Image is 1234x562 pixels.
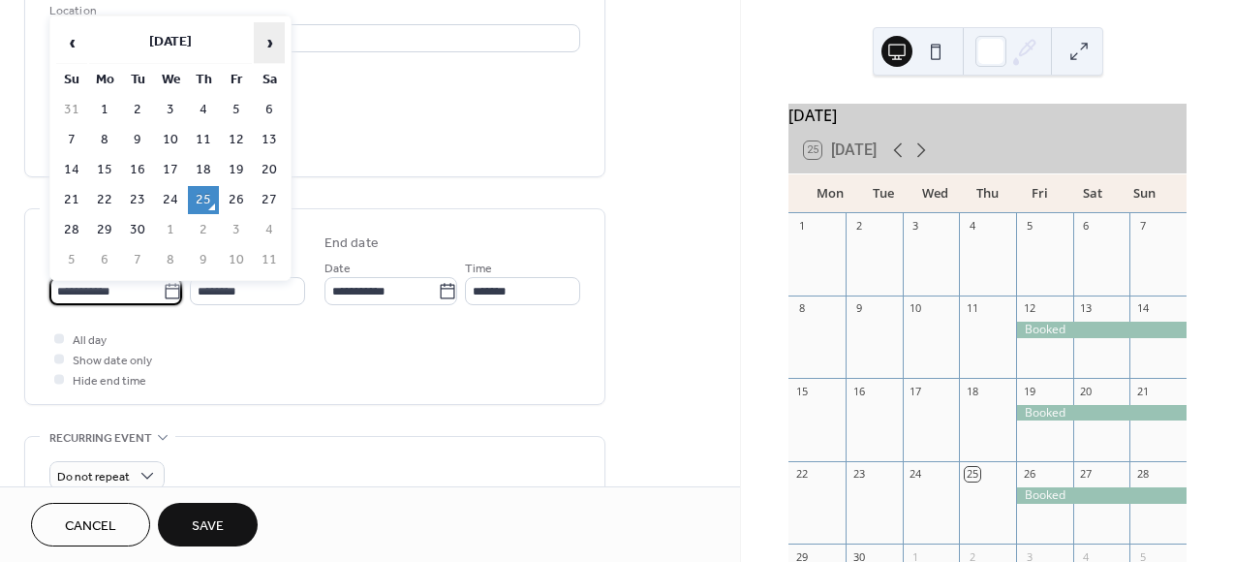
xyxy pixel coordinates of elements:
button: Save [158,503,258,546]
div: Thu [962,174,1014,213]
td: 10 [155,126,186,154]
div: 5 [1022,219,1036,234]
td: 19 [221,156,252,184]
td: 12 [221,126,252,154]
td: 6 [254,96,285,124]
td: 27 [254,186,285,214]
div: 10 [909,301,923,316]
div: 28 [1135,467,1150,482]
td: 24 [155,186,186,214]
td: 9 [188,246,219,274]
div: 2 [851,219,866,234]
div: Sun [1119,174,1171,213]
td: 5 [221,96,252,124]
div: 17 [909,384,923,398]
span: All day [73,330,107,351]
div: Location [49,1,576,21]
th: Tu [122,66,153,94]
th: We [155,66,186,94]
td: 6 [89,246,120,274]
div: 15 [794,384,809,398]
td: 18 [188,156,219,184]
div: Fri [1014,174,1066,213]
td: 23 [122,186,153,214]
div: End date [324,234,379,254]
td: 3 [221,216,252,244]
td: 21 [56,186,87,214]
th: Sa [254,66,285,94]
td: 13 [254,126,285,154]
div: 1 [794,219,809,234]
div: Sat [1066,174,1119,213]
div: 14 [1135,301,1150,316]
td: 4 [254,216,285,244]
span: Recurring event [49,428,152,449]
td: 3 [155,96,186,124]
span: Time [465,259,492,279]
div: Booked [1016,487,1187,504]
td: 4 [188,96,219,124]
div: 12 [1022,301,1036,316]
th: Fr [221,66,252,94]
div: 7 [1135,219,1150,234]
th: Th [188,66,219,94]
div: 4 [965,219,979,234]
div: 13 [1079,301,1094,316]
div: 9 [851,301,866,316]
div: 18 [965,384,979,398]
div: Booked [1016,322,1187,338]
div: 23 [851,467,866,482]
span: › [255,23,284,62]
td: 11 [188,126,219,154]
td: 8 [89,126,120,154]
td: 14 [56,156,87,184]
td: 2 [122,96,153,124]
td: 10 [221,246,252,274]
span: ‹ [57,23,86,62]
td: 31 [56,96,87,124]
div: Tue [856,174,909,213]
td: 30 [122,216,153,244]
button: Cancel [31,503,150,546]
div: 25 [965,467,979,482]
div: 20 [1079,384,1094,398]
td: 20 [254,156,285,184]
th: Mo [89,66,120,94]
td: 7 [56,126,87,154]
td: 5 [56,246,87,274]
div: 19 [1022,384,1036,398]
span: Hide end time [73,371,146,391]
td: 8 [155,246,186,274]
div: 16 [851,384,866,398]
span: Show date only [73,351,152,371]
th: Su [56,66,87,94]
td: 17 [155,156,186,184]
td: 22 [89,186,120,214]
td: 16 [122,156,153,184]
div: 27 [1079,467,1094,482]
td: 11 [254,246,285,274]
span: Save [192,516,224,537]
td: 28 [56,216,87,244]
td: 2 [188,216,219,244]
td: 15 [89,156,120,184]
div: 8 [794,301,809,316]
div: Booked [1016,405,1187,421]
div: 24 [909,467,923,482]
td: 25 [188,186,219,214]
td: 1 [89,96,120,124]
td: 9 [122,126,153,154]
span: Do not repeat [57,466,130,488]
td: 29 [89,216,120,244]
div: [DATE] [788,104,1187,127]
div: 26 [1022,467,1036,482]
div: 21 [1135,384,1150,398]
div: Wed [910,174,962,213]
div: Mon [804,174,856,213]
td: 7 [122,246,153,274]
th: [DATE] [89,22,252,64]
span: Cancel [65,516,116,537]
div: 3 [909,219,923,234]
td: 1 [155,216,186,244]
